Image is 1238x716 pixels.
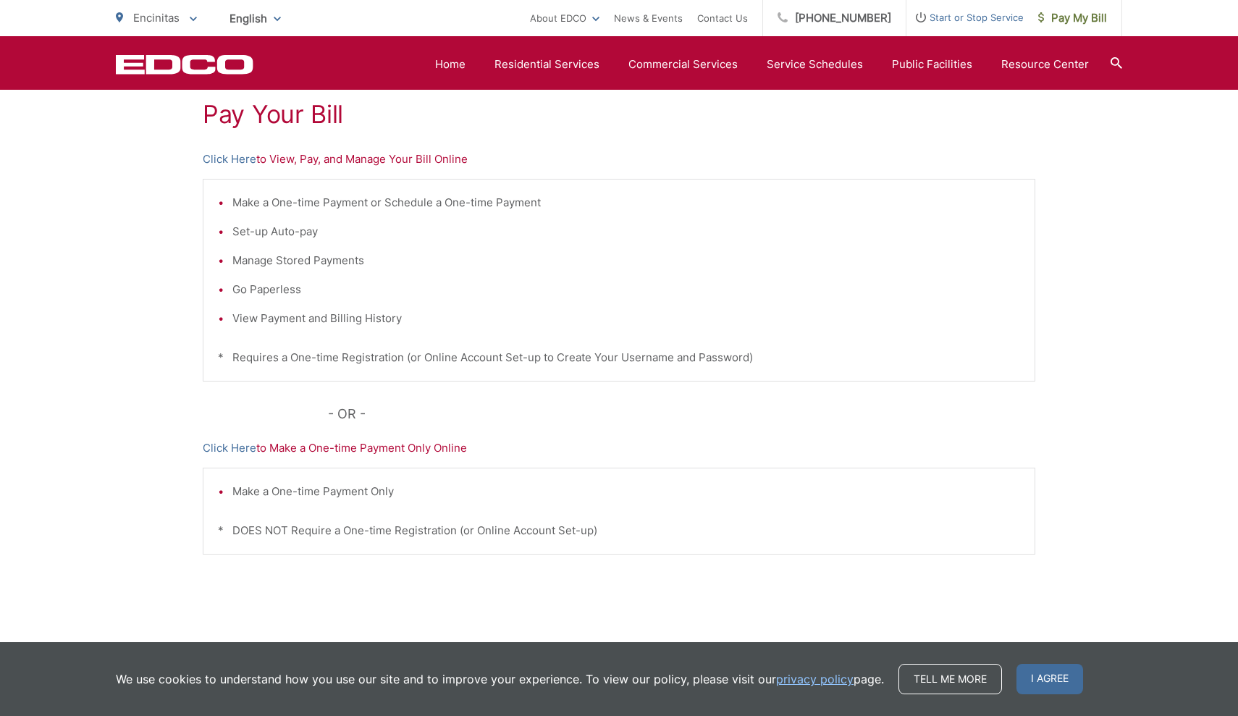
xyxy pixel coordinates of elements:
p: We use cookies to understand how you use our site and to improve your experience. To view our pol... [116,670,884,688]
a: Click Here [203,439,256,457]
a: Commercial Services [628,56,738,73]
span: I agree [1016,664,1083,694]
a: Click Here [203,151,256,168]
p: to View, Pay, and Manage Your Bill Online [203,151,1035,168]
li: Make a One-time Payment or Schedule a One-time Payment [232,194,1020,211]
span: Pay My Bill [1038,9,1107,27]
span: Encinitas [133,11,180,25]
p: - OR - [328,403,1036,425]
a: Public Facilities [892,56,972,73]
a: Tell me more [898,664,1002,694]
span: English [219,6,292,31]
li: View Payment and Billing History [232,310,1020,327]
h1: Pay Your Bill [203,100,1035,129]
a: EDCD logo. Return to the homepage. [116,54,253,75]
p: to Make a One-time Payment Only Online [203,439,1035,457]
li: Go Paperless [232,281,1020,298]
a: Residential Services [494,56,599,73]
p: * Requires a One-time Registration (or Online Account Set-up to Create Your Username and Password) [218,349,1020,366]
a: Resource Center [1001,56,1089,73]
a: Service Schedules [767,56,863,73]
a: About EDCO [530,9,599,27]
li: Make a One-time Payment Only [232,483,1020,500]
a: Home [435,56,466,73]
a: News & Events [614,9,683,27]
p: * DOES NOT Require a One-time Registration (or Online Account Set-up) [218,522,1020,539]
a: Contact Us [697,9,748,27]
li: Manage Stored Payments [232,252,1020,269]
li: Set-up Auto-pay [232,223,1020,240]
a: privacy policy [776,670,854,688]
